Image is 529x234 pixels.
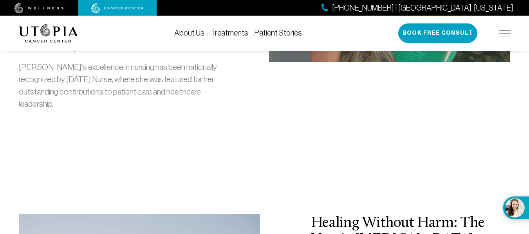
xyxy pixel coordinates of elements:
p: [PERSON_NAME]’s excellence in nursing has been nationally recognized by [DATE] Nurse, where she w... [19,61,218,110]
a: Patient Stories [255,29,302,37]
span: [PHONE_NUMBER] | [GEOGRAPHIC_DATA], [US_STATE] [332,2,513,14]
img: logo [19,24,78,43]
a: About Us [174,29,204,37]
img: icon-hamburger [499,30,511,36]
img: wellness [14,3,64,14]
button: Book Free Consult [398,23,477,43]
a: Treatments [211,29,248,37]
img: cancer center [91,3,144,14]
a: [PHONE_NUMBER] | [GEOGRAPHIC_DATA], [US_STATE] [321,2,513,14]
